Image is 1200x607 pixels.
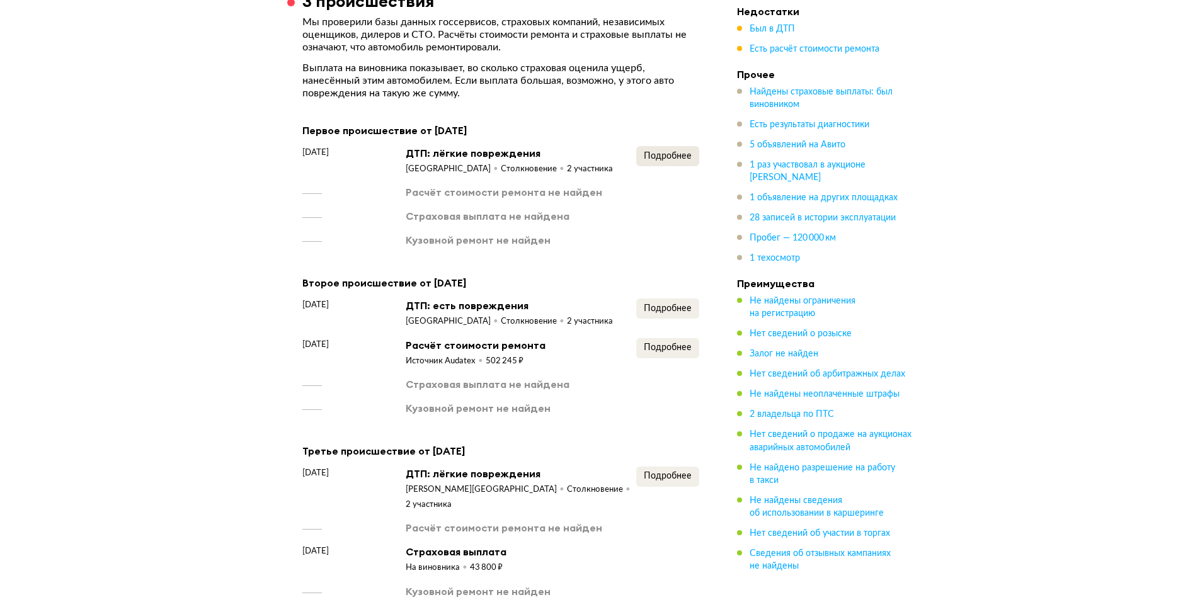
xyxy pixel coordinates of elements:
[406,316,501,327] div: [GEOGRAPHIC_DATA]
[750,193,898,202] span: 1 объявление на других площадках
[750,213,896,222] span: 28 записей в истории эксплуатации
[302,16,699,54] p: Мы проверили базы данных госсервисов, страховых компаний, независимых оценщиков, дилеров и СТО. Р...
[501,164,567,175] div: Столкновение
[406,377,569,391] div: Страховая выплата не найдена
[302,146,329,159] span: [DATE]
[750,496,884,517] span: Не найдены сведения об использовании в каршеринге
[302,338,329,351] span: [DATE]
[302,443,699,459] div: Третье происшествие от [DATE]
[750,88,893,109] span: Найдены страховые выплаты: был виновником
[406,545,506,559] div: Страховая выплата
[636,338,699,358] button: Подробнее
[750,25,795,33] span: Был в ДТП
[750,390,900,399] span: Не найдены неоплаченные штрафы
[636,467,699,487] button: Подробнее
[302,298,329,311] span: [DATE]
[737,68,913,81] h4: Прочее
[406,185,602,199] div: Расчёт стоимости ремонта не найден
[302,467,329,479] span: [DATE]
[302,275,699,291] div: Второе происшествие от [DATE]
[750,349,818,358] span: Залог не найден
[636,298,699,319] button: Подробнее
[750,329,852,338] span: Нет сведений о розыске
[406,467,636,480] div: ДТП: лёгкие повреждения
[406,562,470,574] div: На виновника
[750,161,866,182] span: 1 раз участвовал в аукционе [PERSON_NAME]
[406,338,546,352] div: Расчёт стоимости ремонта
[406,209,569,223] div: Страховая выплата не найдена
[406,298,613,312] div: ДТП: есть повреждения
[302,545,329,557] span: [DATE]
[750,528,890,537] span: Нет сведений об участии в торгах
[486,356,523,367] div: 502 245 ₽
[750,45,879,54] span: Есть расчёт стоимости ремонта
[567,484,633,496] div: Столкновение
[406,164,501,175] div: [GEOGRAPHIC_DATA]
[567,316,613,327] div: 2 участника
[750,410,834,419] span: 2 владельца по ПТС
[750,254,800,263] span: 1 техосмотр
[302,62,699,99] p: Выплата на виновника показывает, во сколько страховая оценила ущерб, нанесённый этим автомобилем....
[750,430,911,451] span: Нет сведений о продаже на аукционах аварийных автомобилей
[750,463,895,484] span: Не найдено разрешение на работу в такси
[406,499,452,511] div: 2 участника
[470,562,503,574] div: 43 800 ₽
[406,356,486,367] div: Источник Audatex
[737,5,913,18] h4: Недостатки
[406,484,567,496] div: [PERSON_NAME][GEOGRAPHIC_DATA]
[406,401,551,415] div: Кузовной ремонт не найден
[750,548,891,570] span: Сведения об отзывных кампаниях не найдены
[636,146,699,166] button: Подробнее
[750,120,869,129] span: Есть результаты диагностики
[750,297,855,318] span: Не найдены ограничения на регистрацию
[750,140,845,149] span: 5 объявлений на Авито
[750,370,905,378] span: Нет сведений об арбитражных делах
[406,521,602,535] div: Расчёт стоимости ремонта не найден
[406,233,551,247] div: Кузовной ремонт не найден
[406,146,613,160] div: ДТП: лёгкие повреждения
[567,164,613,175] div: 2 участника
[501,316,567,327] div: Столкновение
[644,304,692,313] span: Подробнее
[302,122,699,139] div: Первое происшествие от [DATE]
[644,343,692,352] span: Подробнее
[737,277,913,290] h4: Преимущества
[750,234,836,242] span: Пробег — 120 000 км
[644,472,692,480] span: Подробнее
[406,584,551,598] div: Кузовной ремонт не найден
[644,152,692,161] span: Подробнее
